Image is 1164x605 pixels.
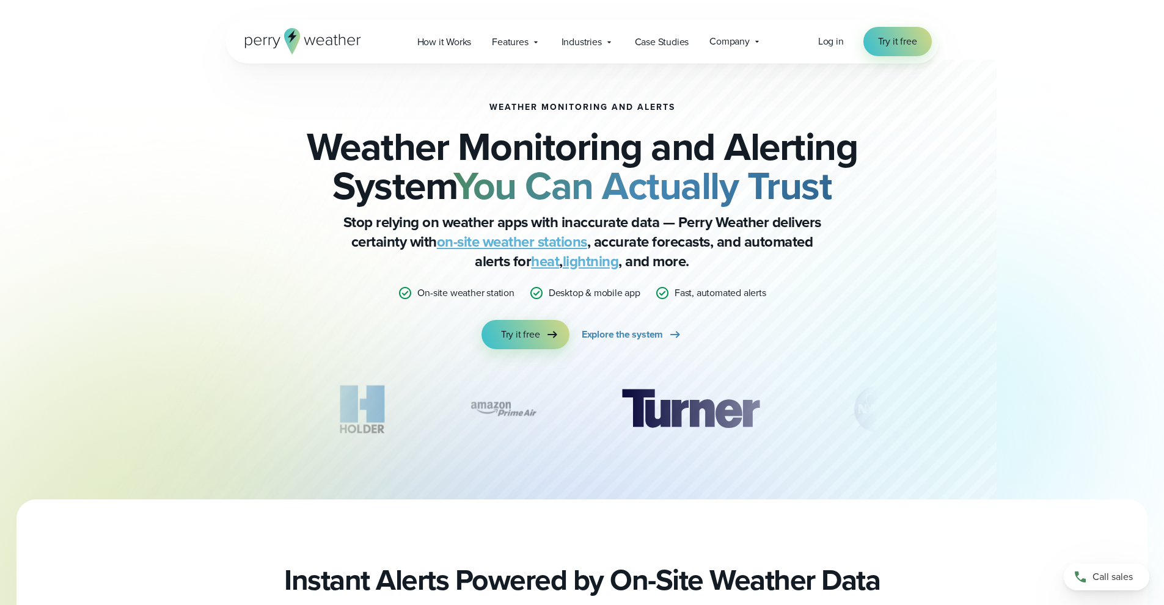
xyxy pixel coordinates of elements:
p: Stop relying on weather apps with inaccurate data — Perry Weather delivers certainty with , accur... [338,212,827,271]
a: Try it free [481,320,569,349]
span: Try it free [878,34,917,49]
div: 1 of 12 [604,379,777,440]
a: Log in [818,34,844,49]
div: slideshow [287,379,878,446]
h2: Weather Monitoring and Alerting System [287,127,878,205]
a: heat [531,250,559,272]
span: Company [709,34,750,49]
a: Call sales [1064,563,1149,590]
span: Call sales [1093,570,1133,584]
p: Fast, automated alerts [675,286,766,300]
span: Industries [562,35,602,49]
span: Case Studies [635,35,689,49]
h1: Weather Monitoring and Alerts [489,103,675,112]
div: 12 of 12 [462,379,545,440]
a: How it Works [407,29,482,54]
a: Try it free [863,27,932,56]
p: On-site weather station [417,286,514,300]
strong: You Can Actually Trust [453,157,832,214]
img: Amazon-Air-logo.svg [462,379,545,440]
span: Log in [818,34,844,48]
div: 2 of 12 [836,379,921,440]
a: lightning [563,250,619,272]
h2: Instant Alerts Powered by On-Site Weather Data [284,563,880,597]
a: Case Studies [624,29,700,54]
a: Explore the system [582,320,683,349]
span: Try it free [501,327,540,342]
a: on-site weather stations [437,231,587,253]
img: Holder.svg [323,379,403,440]
img: Turner-Construction_1.svg [604,379,777,440]
div: 11 of 12 [323,379,403,440]
span: Explore the system [582,327,663,342]
img: NASA.svg [836,379,921,440]
span: How it Works [417,35,472,49]
p: Desktop & mobile app [549,286,640,300]
span: Features [492,35,528,49]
